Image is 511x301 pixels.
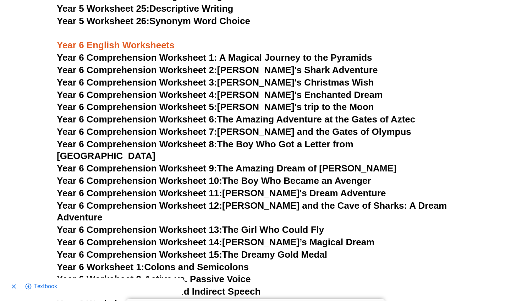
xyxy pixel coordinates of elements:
[57,224,222,235] span: Year 6 Comprehension Worksheet 13:
[34,279,57,293] span: Go to shopping options for Textbook
[57,188,386,198] a: Year 6 Comprehension Worksheet 11:[PERSON_NAME]'s Dream Adventure
[57,77,374,88] a: Year 6 Comprehension Worksheet 3:[PERSON_NAME]'s Christmas Wish
[57,175,222,186] span: Year 6 Comprehension Worksheet 10:
[57,200,447,223] a: Year 6 Comprehension Worksheet 12:[PERSON_NAME] and the Cave of Sharks: A Dream Adventure
[57,89,217,100] span: Year 6 Comprehension Worksheet 4:
[57,16,149,26] span: Year 5 Worksheet 26:
[57,249,222,260] span: Year 6 Comprehension Worksheet 15:
[57,3,233,14] a: Year 5 Worksheet 25:Descriptive Writing
[389,221,511,301] iframe: Chat Widget
[57,249,327,260] a: Year 6 Comprehension Worksheet 15:The Dreamy Gold Medal
[57,126,217,137] span: Year 6 Comprehension Worksheet 7:
[57,126,411,137] a: Year 6 Comprehension Worksheet 7:[PERSON_NAME] and the Gates of Olympus
[57,89,383,100] a: Year 6 Comprehension Worksheet 4:[PERSON_NAME]'s Enchanted Dream
[57,200,222,211] span: Year 6 Comprehension Worksheet 12:
[57,175,371,186] a: Year 6 Comprehension Worksheet 10:The Boy Who Became an Avenger
[57,114,217,125] span: Year 6 Comprehension Worksheet 6:
[57,262,144,272] span: Year 6 Worksheet 1:
[57,16,250,26] a: Year 5 Worksheet 26:Synonym Word Choice
[57,237,222,247] span: Year 6 Comprehension Worksheet 14:
[57,139,353,162] a: Year 6 Comprehension Worksheet 8:The Boy Who Got a Letter from [GEOGRAPHIC_DATA]
[57,224,324,235] a: Year 6 Comprehension Worksheet 13:The Girl Who Could Fly
[57,188,222,198] span: Year 6 Comprehension Worksheet 11:
[57,114,415,125] a: Year 6 Comprehension Worksheet 6:The Amazing Adventure at the Gates of Aztec
[57,163,217,174] span: Year 6 Comprehension Worksheet 9:
[57,65,217,75] span: Year 6 Comprehension Worksheet 2:
[57,65,378,75] a: Year 6 Comprehension Worksheet 2:[PERSON_NAME]'s Shark Adventure
[57,274,251,284] a: Year 6 Worksheet 2:Active vs. Passive Voice
[57,139,217,149] span: Year 6 Comprehension Worksheet 8:
[57,77,217,88] span: Year 6 Comprehension Worksheet 3:
[57,28,454,52] h3: Year 6 English Worksheets
[57,163,396,174] a: Year 6 Comprehension Worksheet 9:The Amazing Dream of [PERSON_NAME]
[57,237,374,247] a: Year 6 Comprehension Worksheet 14:[PERSON_NAME]’s Magical Dream
[57,3,149,14] span: Year 5 Worksheet 25:
[10,283,17,290] svg: Close shopping anchor
[57,52,372,63] a: Year 6 Comprehension Worksheet 1: A Magical Journey to the Pyramids
[57,102,374,112] a: Year 6 Comprehension Worksheet 5:[PERSON_NAME]'s trip to the Moon
[57,274,144,284] span: Year 6 Worksheet 2:
[57,102,217,112] span: Year 6 Comprehension Worksheet 5:
[57,262,249,272] a: Year 6 Worksheet 1:Colons and Semicolons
